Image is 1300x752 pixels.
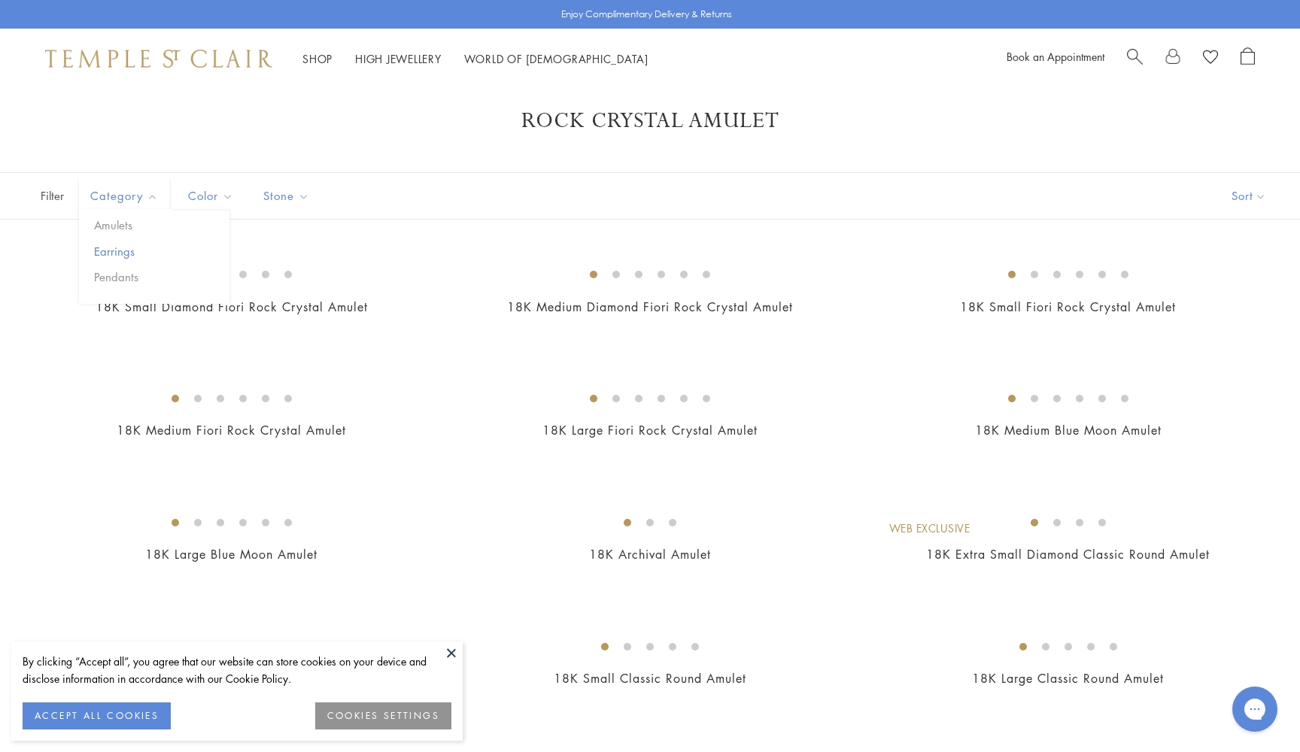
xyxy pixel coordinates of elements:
[972,670,1164,687] a: 18K Large Classic Round Amulet
[1127,47,1143,70] a: Search
[256,186,320,205] span: Stone
[889,520,970,537] div: Web Exclusive
[589,546,711,562] a: 18K Archival Amulet
[252,179,320,213] button: Stone
[315,702,451,729] button: COOKIES SETTINGS
[960,299,1176,315] a: 18K Small Fiori Rock Crystal Amulet
[145,546,317,562] a: 18K Large Blue Moon Amulet
[23,653,451,687] div: By clicking “Accept all”, you agree that our website can store cookies on your device and disclos...
[83,186,169,205] span: Category
[1241,47,1255,70] a: Open Shopping Bag
[302,50,648,68] nav: Main navigation
[117,422,346,438] a: 18K Medium Fiori Rock Crystal Amulet
[60,108,1240,135] h1: Rock Crystal Amulet
[1225,681,1285,737] iframe: Gorgias live chat messenger
[542,422,758,438] a: 18K Large Fiori Rock Crystal Amulet
[554,670,746,687] a: 18K Small Classic Round Amulet
[507,299,793,315] a: 18K Medium Diamond Fiori Rock Crystal Amulet
[975,422,1162,438] a: 18K Medium Blue Moon Amulet
[561,7,732,22] p: Enjoy Complimentary Delivery & Returns
[79,179,169,213] button: Category
[1007,49,1104,64] a: Book an Appointment
[181,186,245,205] span: Color
[177,179,245,213] button: Color
[1203,47,1218,70] a: View Wishlist
[926,546,1210,562] a: 18K Extra Small Diamond Classic Round Amulet
[1198,173,1300,219] button: Show sort by
[302,51,333,66] a: ShopShop
[23,702,171,729] button: ACCEPT ALL COOKIES
[96,299,368,315] a: 18K Small Diamond Fiori Rock Crystal Amulet
[355,51,442,66] a: High JewelleryHigh Jewellery
[464,51,648,66] a: World of [DEMOGRAPHIC_DATA]World of [DEMOGRAPHIC_DATA]
[45,50,272,68] img: Temple St. Clair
